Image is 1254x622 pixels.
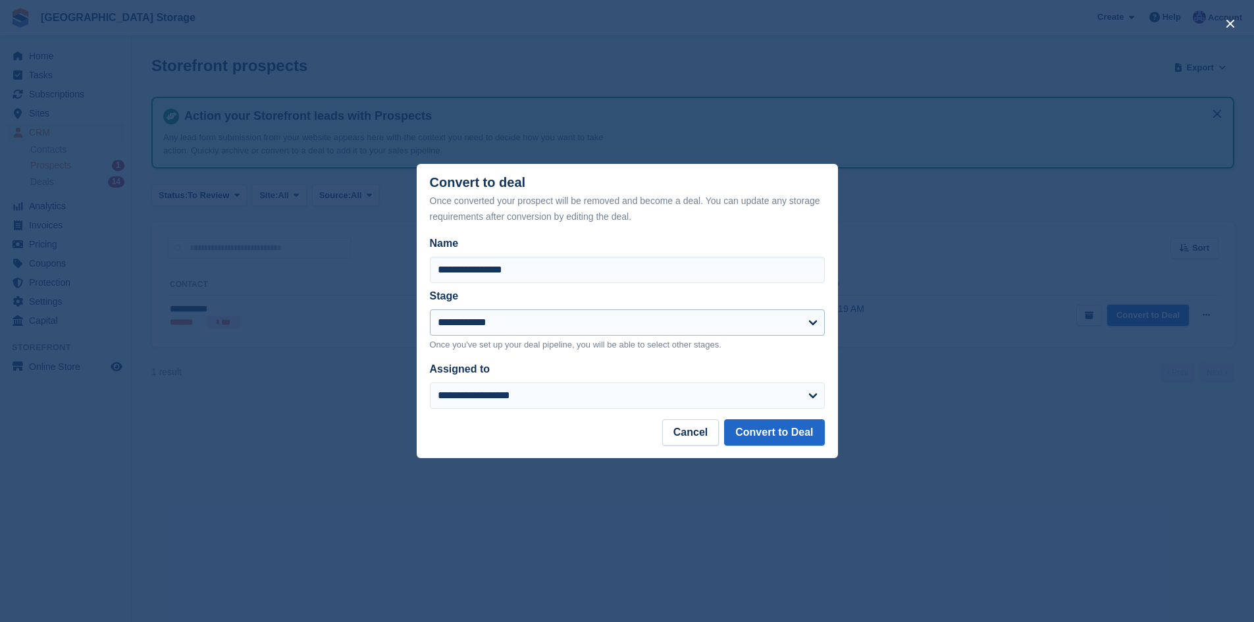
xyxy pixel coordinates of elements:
label: Assigned to [430,363,490,375]
div: Convert to deal [430,175,825,224]
div: Once converted your prospect will be removed and become a deal. You can update any storage requir... [430,193,825,224]
button: Cancel [662,419,719,446]
button: close [1220,13,1241,34]
label: Stage [430,290,459,301]
button: Convert to Deal [724,419,824,446]
p: Once you've set up your deal pipeline, you will be able to select other stages. [430,338,825,351]
label: Name [430,236,825,251]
